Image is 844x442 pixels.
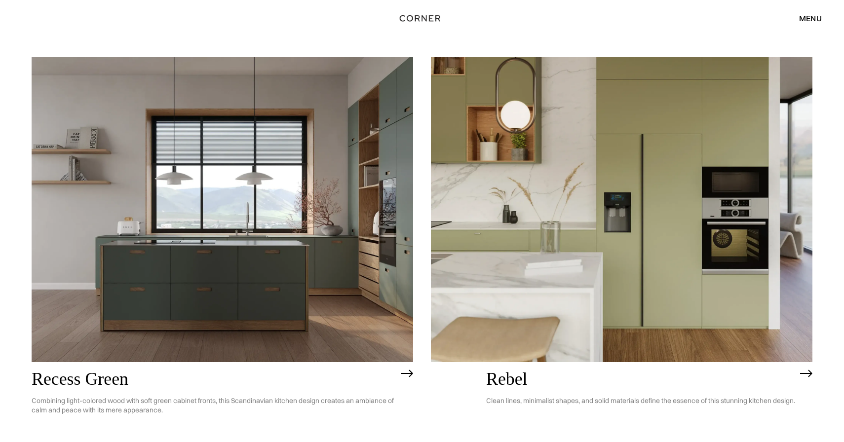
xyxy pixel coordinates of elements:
[799,14,822,22] div: menu
[389,12,455,25] a: home
[32,369,396,389] h2: Recess Green
[486,369,795,389] h2: Rebel
[789,10,822,27] div: menu
[32,389,396,422] p: Combining light-colored wood with soft green cabinet fronts, this Scandinavian kitchen design cre...
[486,389,795,413] p: Clean lines, minimalist shapes, and solid materials define the essence of this stunning kitchen d...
